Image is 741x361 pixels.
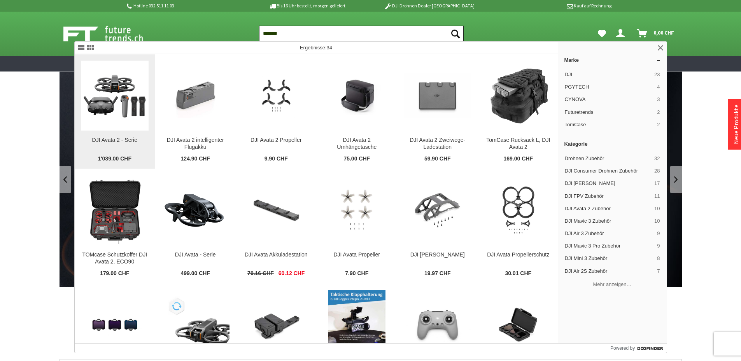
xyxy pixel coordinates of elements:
[565,84,654,91] span: PGYTECH
[505,270,531,277] span: 30.01 CHF
[345,270,368,277] span: 7.90 CHF
[657,96,660,103] span: 3
[565,230,654,237] span: DJI Air 3 Zubehör
[126,1,247,10] p: Hotline 032 511 11 03
[81,62,149,130] img: DJI Avata 2 - Serie
[654,155,660,162] span: 32
[657,121,660,128] span: 2
[490,1,611,10] p: Kauf auf Rechnung
[181,270,210,277] span: 499.00 CHF
[657,268,660,275] span: 7
[565,268,654,275] span: DJI Air 2S Zubehör
[327,45,332,51] span: 34
[565,205,652,212] span: DJI Avata 2 Zubehör
[654,193,660,200] span: 11
[634,26,678,41] a: Warenkorb
[161,137,229,151] div: DJI Avata 2 intelligenter Flugakku
[613,26,631,41] a: Dein Konto
[404,251,472,258] div: DJI [PERSON_NAME]
[323,251,391,258] div: DJI Avata Propeller
[98,155,131,162] span: 1'039.00 CHF
[484,137,552,151] div: TomCase Rucksack L, DJI Avata 2
[242,251,310,258] div: DJI Avata Akkuladestation
[323,73,391,118] img: DJI Avata 2 Umhängetasche
[161,251,229,258] div: DJI Avata - Serie
[565,96,654,103] span: CYNOVA
[404,73,472,118] img: DJI Avata 2 Zweiwege-Ladestation
[484,298,552,352] img: DJI Avata ND Filter-Set (ND8/16/32）
[236,54,317,169] a: DJI Avata 2 Propeller DJI Avata 2 Propeller 9.90 CHF
[484,251,552,258] div: DJI Avata Propellerschutz
[368,1,490,10] p: DJI Drohnen Dealer [GEOGRAPHIC_DATA]
[242,183,310,237] img: DJI Avata Akkuladestation
[484,62,552,130] img: TomCase Rucksack L, DJI Avata 2
[75,169,155,283] a: TOMcase Schutzkoffer DJI Avata 2, ECO90 TOMcase Schutzkoffer DJI Avata 2, ECO90 179.00 CHF
[654,218,660,225] span: 10
[565,193,652,200] span: DJI FPV Zubehör
[265,155,288,162] span: 9.90 CHF
[610,345,635,352] span: Powered by
[247,270,274,277] span: 70.16 CHF
[81,137,149,144] div: DJI Avata 2 - Serie
[247,1,368,10] p: Bis 16 Uhr bestellt, morgen geliefert.
[478,54,559,169] a: TomCase Rucksack L, DJI Avata 2 TomCase Rucksack L, DJI Avata 2 169.00 CHF
[259,26,464,41] input: Produkt, Marke, Kategorie, EAN, Artikelnummer…
[236,169,317,283] a: DJI Avata Akkuladestation DJI Avata Akkuladestation 70.16 CHF 60.12 CHF
[81,251,149,265] div: TOMcase Schutzkoffer DJI Avata 2, ECO90
[447,26,464,41] button: Suchen
[181,155,210,162] span: 124.90 CHF
[75,54,155,169] a: DJI Avata 2 - Serie DJI Avata 2 - Serie 1'039.00 CHF
[565,242,654,249] span: DJI Mavic 3 Pro Zubehör
[478,169,559,283] a: DJI Avata Propellerschutz DJI Avata Propellerschutz 30.01 CHF
[100,270,129,277] span: 179.00 CHF
[653,26,674,39] span: 0,00 CHF
[561,278,664,291] button: Mehr anzeigen…
[565,71,652,78] span: DJI
[242,137,310,144] div: DJI Avata 2 Propeller
[565,121,654,128] span: TomCase
[161,73,229,118] img: DJI Avata 2 intelligenter Flugakku
[161,291,229,359] img: DJI Care Refresh 1-Jahres-Vertrag (DJI Avata 2)
[654,167,660,174] span: 28
[657,230,660,237] span: 9
[657,242,660,249] span: 9
[81,302,149,347] img: DJI Avata 2 ND Filter-Set (ND8/16/32）
[558,138,667,150] a: Kategorie
[155,169,236,283] a: DJI Avata - Serie DJI Avata - Serie 499.00 CHF
[323,137,391,151] div: DJI Avata 2 Umhängetasche
[317,54,397,169] a: DJI Avata 2 Umhängetasche DJI Avata 2 Umhängetasche 75.00 CHF
[155,54,236,169] a: DJI Avata 2 intelligenter Flugakku DJI Avata 2 intelligenter Flugakku 124.90 CHF
[657,84,660,91] span: 4
[558,54,667,66] a: Marke
[565,218,652,225] span: DJI Mavic 3 Zubehör
[657,109,660,116] span: 2
[81,176,149,244] img: TOMcase Schutzkoffer DJI Avata 2, ECO90
[404,302,472,347] img: DJI FPV Fernsteuerung 3
[398,54,478,169] a: DJI Avata 2 Zweiwege-Ladestation DJI Avata 2 Zweiwege-Ladestation 59.90 CHF
[279,270,305,277] span: 60.12 CHF
[161,184,229,237] img: DJI Avata - Serie
[398,169,478,283] a: DJI Avata Oberschale DJI [PERSON_NAME] 19.97 CHF
[610,344,667,353] a: Powered by
[657,255,660,262] span: 8
[242,73,310,118] img: DJI Avata 2 Propeller
[424,270,451,277] span: 19.97 CHF
[484,183,552,237] img: DJI Avata Propellerschutz
[242,298,310,352] img: DJI Avata Fly More Kit
[565,109,654,116] span: Futuretrends
[504,155,533,162] span: 169.00 CHF
[654,205,660,212] span: 10
[328,290,385,360] img: Taktische Klapphalterung für DJI Goggles Integra, 2 und 3
[404,137,472,151] div: DJI Avata 2 Zweiwege-Ladestation
[60,72,682,287] a: DJI Matrice 400
[654,71,660,78] span: 23
[565,180,652,187] span: DJI [PERSON_NAME]
[424,155,451,162] span: 59.90 CHF
[594,26,610,41] a: Meine Favoriten
[565,167,652,174] span: DJI Consumer Drohnen Zubehör
[343,155,370,162] span: 75.00 CHF
[63,24,160,44] img: Shop Futuretrends - zur Startseite wechseln
[565,255,654,262] span: DJI Mini 3 Zubehör
[565,155,652,162] span: Drohnen Zubehör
